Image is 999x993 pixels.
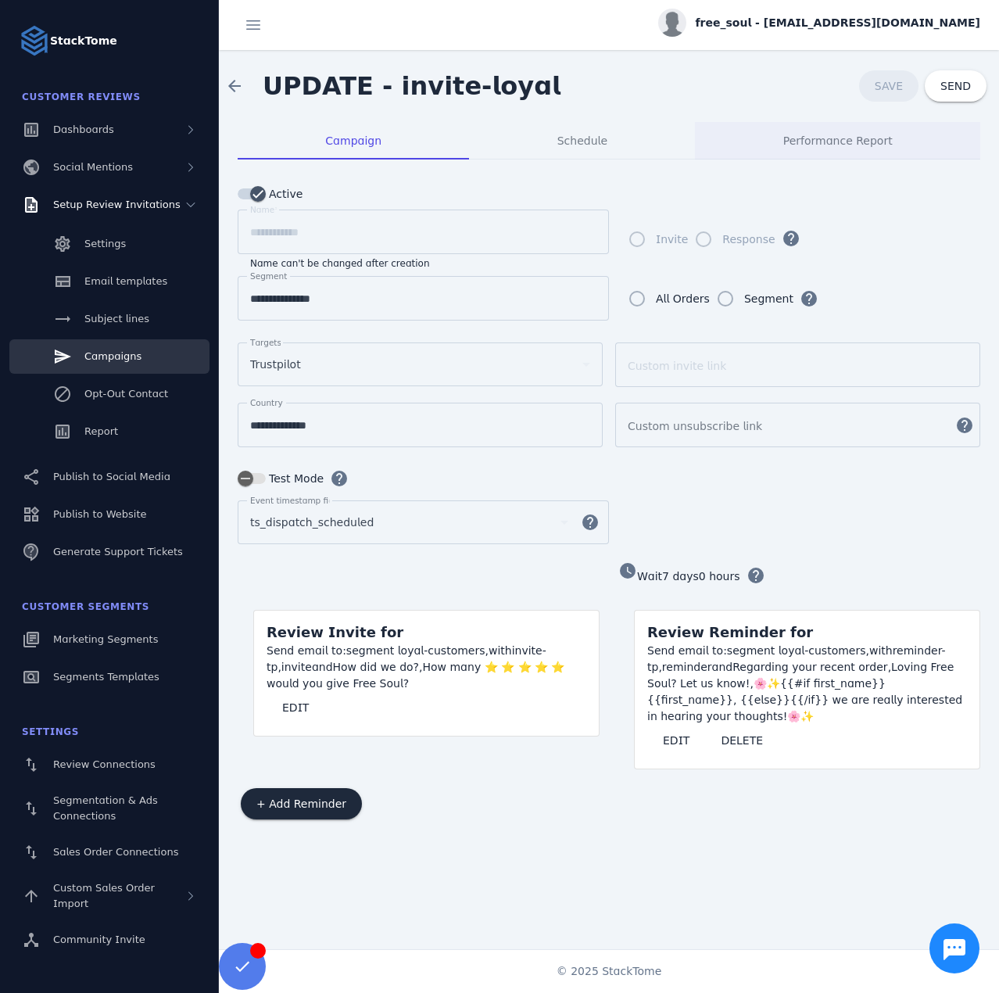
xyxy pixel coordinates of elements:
[267,692,324,723] button: EDIT
[267,643,586,692] div: segment loyal-customers, invite-tp,invite How did we do?,How many ⭐ ⭐ ⭐ ⭐ ⭐ would you give Free S...
[53,671,159,683] span: Segments Templates
[489,644,512,657] span: with
[925,70,986,102] button: SEND
[53,161,133,173] span: Social Mentions
[250,355,301,374] span: Trustpilot
[557,135,607,146] span: Schedule
[705,725,779,756] button: DELETE
[84,313,149,324] span: Subject lines
[696,15,980,31] span: free_soul - [EMAIL_ADDRESS][DOMAIN_NAME]
[325,135,381,146] span: Campaign
[662,570,699,583] span: 7 days
[9,460,209,494] a: Publish to Social Media
[267,644,346,657] span: Send email to:
[699,570,740,583] span: 0 hours
[84,275,167,287] span: Email templates
[50,33,117,49] strong: StackTome
[9,497,209,532] a: Publish to Website
[741,289,793,308] label: Segment
[53,846,178,858] span: Sales Order Connections
[84,388,168,400] span: Opt-Out Contact
[783,135,893,146] span: Performance Report
[312,661,333,673] span: and
[53,546,183,557] span: Generate Support Tickets
[647,643,967,725] div: segment loyal-customers, reminder-tp,reminder Regarding your recent order,Loving Free Soul? Let u...
[9,747,209,782] a: Review Connections
[869,644,893,657] span: with
[22,601,149,612] span: Customer Segments
[250,416,590,435] input: Country
[53,794,158,822] span: Segmentation & Ads Connections
[9,264,209,299] a: Email templates
[53,471,170,482] span: Publish to Social Media
[9,302,209,336] a: Subject lines
[9,835,209,869] a: Sales Order Connections
[647,624,813,640] span: Review Reminder for
[250,496,341,505] mat-label: Event timestamp field
[712,661,733,673] span: and
[53,934,145,945] span: Community Invite
[663,735,689,746] span: EDIT
[9,227,209,261] a: Settings
[719,230,775,249] label: Response
[9,535,209,569] a: Generate Support Tickets
[250,338,281,347] mat-label: Targets
[19,25,50,56] img: Logo image
[628,360,726,372] mat-label: Custom invite link
[9,660,209,694] a: Segments Templates
[9,339,209,374] a: Campaigns
[53,882,155,909] span: Custom Sales Order Import
[250,254,430,270] mat-hint: Name can't be changed after creation
[9,923,209,957] a: Community Invite
[557,963,662,980] span: © 2025 StackTome
[9,377,209,411] a: Opt-Out Contact
[84,238,126,249] span: Settings
[637,570,662,583] span: Wait
[940,81,971,91] span: SEND
[9,622,209,657] a: Marketing Segments
[9,785,209,832] a: Segmentation & Ads Connections
[241,788,362,819] button: + Add Reminder
[256,798,346,809] span: + Add Reminder
[250,205,274,214] mat-label: Name
[628,420,762,432] mat-label: Custom unsubscribe link
[282,702,309,713] span: EDIT
[22,91,141,102] span: Customer Reviews
[53,508,146,520] span: Publish to Website
[250,271,287,281] mat-label: Segment
[647,644,727,657] span: Send email to:
[84,350,141,362] span: Campaigns
[53,124,114,135] span: Dashboards
[263,71,560,101] span: UPDATE - invite-loyal
[647,725,705,756] button: EDIT
[53,758,156,770] span: Review Connections
[250,513,374,532] span: ts_dispatch_scheduled
[250,398,283,407] mat-label: Country
[84,425,118,437] span: Report
[9,414,209,449] a: Report
[22,726,79,737] span: Settings
[656,289,710,308] div: All Orders
[250,289,596,308] input: Segment
[53,199,181,210] span: Setup Review Invitations
[653,230,688,249] label: Invite
[721,735,763,746] span: DELETE
[618,561,637,580] mat-icon: watch_later
[658,9,686,37] img: profile.jpg
[266,185,303,203] label: Active
[658,9,980,37] button: free_soul - [EMAIL_ADDRESS][DOMAIN_NAME]
[266,469,324,488] label: Test Mode
[267,624,403,640] span: Review Invite for
[53,633,158,645] span: Marketing Segments
[571,513,609,532] mat-icon: help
